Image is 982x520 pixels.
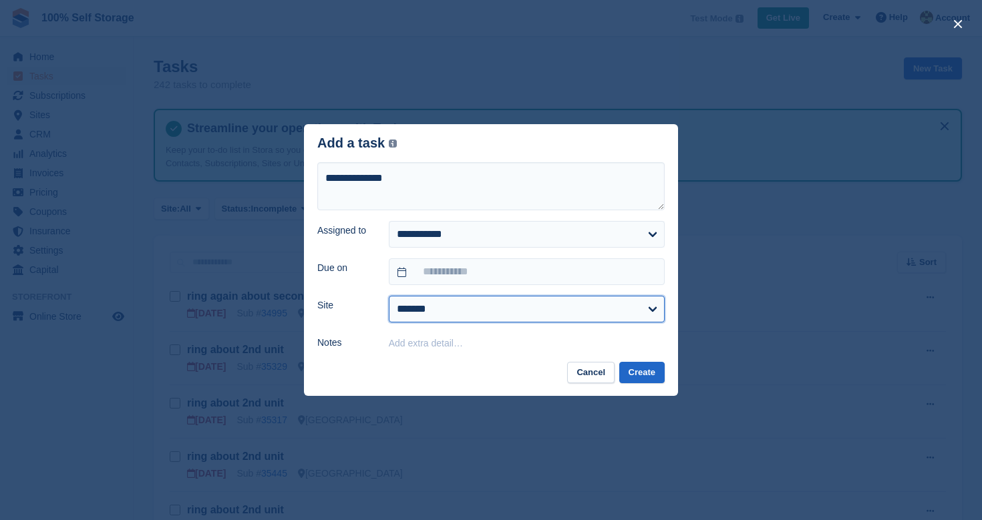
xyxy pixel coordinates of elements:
[317,136,397,151] div: Add a task
[619,362,665,384] button: Create
[389,140,397,148] img: icon-info-grey-7440780725fd019a000dd9b08b2336e03edf1995a4989e88bcd33f0948082b44.svg
[317,261,373,275] label: Due on
[567,362,615,384] button: Cancel
[947,13,969,35] button: close
[389,338,463,348] button: Add extra detail…
[317,298,373,312] label: Site
[317,224,373,238] label: Assigned to
[317,336,373,350] label: Notes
